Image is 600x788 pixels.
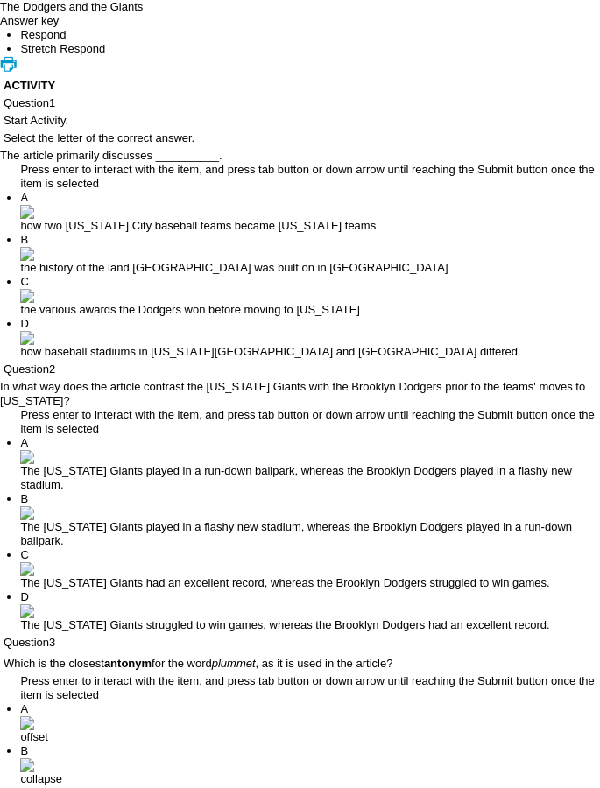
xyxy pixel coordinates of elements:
[4,636,596,650] p: Question
[20,191,28,204] span: A
[20,702,600,744] li: offset
[20,233,28,246] span: B
[20,331,34,345] img: D.gif
[20,408,594,435] span: Press enter to interact with the item, and press tab button or down arrow until reaching the Subm...
[104,657,152,670] strong: antonym
[20,674,594,701] span: Press enter to interact with the item, and press tab button or down arrow until reaching the Subm...
[20,590,600,632] li: The [US_STATE] Giants struggled to win games, whereas the Brooklyn Dodgers had an excellent record.
[49,96,55,109] span: 1
[20,604,34,618] img: D_filled.gif
[4,79,596,93] h3: ACTIVITY
[20,744,600,786] li: collapse
[20,716,34,730] img: A.gif
[20,758,34,772] img: B.gif
[4,131,596,145] p: Select the letter of the correct answer.
[20,436,600,492] li: The [US_STATE] Giants played in a run-down ballpark, whereas the Brooklyn Dodgers played in a fla...
[49,362,55,376] span: 2
[20,548,600,590] li: The [US_STATE] Giants had an excellent record, whereas the Brooklyn Dodgers struggled to win games.
[20,247,34,261] img: B.gif
[20,233,600,275] li: the history of the land [GEOGRAPHIC_DATA] was built on in [GEOGRAPHIC_DATA]
[20,275,28,288] span: C
[20,317,600,359] li: how baseball stadiums in [US_STATE][GEOGRAPHIC_DATA] and [GEOGRAPHIC_DATA] differed
[20,205,34,219] img: A_filled.gif
[20,436,28,449] span: A
[20,191,600,233] li: how two [US_STATE] City baseball teams became [US_STATE] teams
[4,362,596,376] p: Question
[20,492,600,548] li: The [US_STATE] Giants played in a flashy new stadium, whereas the Brooklyn Dodgers played in a ru...
[212,657,256,670] em: plummet
[4,657,596,671] p: Which is the closest for the word , as it is used in the article?
[20,492,28,505] span: B
[20,562,34,576] img: C.gif
[20,450,34,464] img: A.gif
[20,506,34,520] img: B.gif
[20,289,34,303] img: C.gif
[20,548,28,561] span: C
[20,744,28,757] span: B
[20,28,600,42] li: This is the Respond Tab
[20,275,600,317] li: the various awards the Dodgers won before moving to [US_STATE]
[20,590,28,603] span: D
[4,114,68,127] span: Start Activity.
[20,163,594,190] span: Press enter to interact with the item, and press tab button or down arrow until reaching the Subm...
[49,636,55,649] span: 3
[4,96,596,110] p: Question
[20,42,600,56] li: This is the Stretch Respond Tab
[20,317,28,330] span: D
[20,702,28,715] span: A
